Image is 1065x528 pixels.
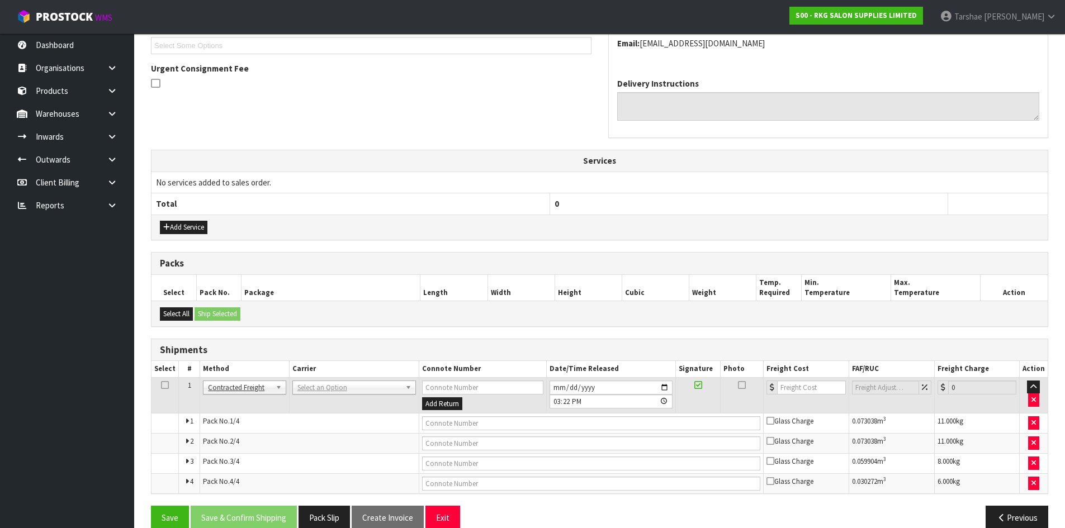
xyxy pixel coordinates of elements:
a: S00 - RKG SALON SUPPLIES LIMITED [789,7,923,25]
th: Min. Temperature [801,275,891,301]
input: Connote Number [422,380,543,394]
span: 4/4 [230,477,239,486]
input: Connote Number [422,456,761,470]
address: 027-229-1069 [EMAIL_ADDRESS][DOMAIN_NAME] [617,25,1040,49]
input: Freight Cost [777,380,845,394]
span: 0.030272 [852,477,877,486]
sup: 3 [883,435,886,443]
button: Ship Selected [195,307,240,321]
sup: 3 [883,475,886,483]
td: kg [934,454,1019,474]
td: m [849,474,934,494]
th: Carrier [289,361,419,377]
span: 1 [188,380,191,390]
th: Package [241,275,420,301]
label: Delivery Instructions [617,78,699,89]
th: Pack No. [196,275,241,301]
h3: Shipments [160,345,1039,355]
th: Length [420,275,487,301]
th: # [179,361,200,377]
strong: email [617,38,640,49]
th: Photo [720,361,764,377]
span: 0.073038 [852,416,877,426]
img: cube-alt.png [17,9,31,23]
td: Pack No. [200,454,419,474]
span: 8.000 [938,456,953,466]
td: Pack No. [200,474,419,494]
th: Action [981,275,1048,301]
td: m [849,413,934,434]
span: 11.000 [938,436,956,446]
th: Height [555,275,622,301]
td: Pack No. [200,413,419,434]
span: 0.073038 [852,436,877,446]
span: Select an Option [297,381,401,394]
td: kg [934,413,1019,434]
input: Freight Charge [948,380,1016,394]
button: Add Return [422,397,462,411]
span: Glass Charge [766,456,813,466]
label: Urgent Consignment Fee [151,63,249,74]
button: Select All [160,307,193,321]
sup: 3 [883,415,886,422]
span: 0 [555,198,559,209]
th: Select [152,361,179,377]
th: Date/Time Released [546,361,676,377]
span: 1 [190,416,193,426]
td: Pack No. [200,434,419,454]
sup: 3 [883,455,886,463]
small: WMS [95,12,112,23]
span: Glass Charge [766,477,813,486]
span: 3/4 [230,456,239,466]
th: Services [152,150,1048,172]
th: Width [487,275,555,301]
span: 2/4 [230,436,239,446]
span: Glass Charge [766,436,813,446]
th: Method [200,361,289,377]
td: kg [934,434,1019,454]
span: 4 [190,477,193,486]
th: Freight Cost [764,361,849,377]
td: m [849,434,934,454]
span: 2 [190,436,193,446]
span: 3 [190,456,193,466]
span: 6.000 [938,477,953,486]
span: 1/4 [230,416,239,426]
th: Cubic [622,275,689,301]
span: 0.059904 [852,456,877,466]
span: ProStock [36,9,93,24]
th: Max. Temperature [891,275,980,301]
th: Freight Charge [934,361,1019,377]
button: Add Service [160,221,207,234]
strong: S00 - RKG SALON SUPPLIES LIMITED [796,11,917,20]
span: [PERSON_NAME] [984,11,1044,22]
input: Connote Number [422,477,761,491]
td: m [849,454,934,474]
input: Freight Adjustment [852,380,919,394]
span: Tarshae [954,11,982,22]
th: Action [1019,361,1048,377]
span: Glass Charge [766,416,813,426]
span: 11.000 [938,416,956,426]
th: Signature [676,361,720,377]
th: Select [152,275,196,301]
td: kg [934,474,1019,494]
th: Weight [689,275,756,301]
th: Total [152,193,550,215]
th: Temp. Required [756,275,801,301]
span: Contracted Freight [208,381,271,394]
th: Connote Number [419,361,546,377]
input: Connote Number [422,436,761,450]
input: Connote Number [422,416,761,430]
h3: Packs [160,258,1039,269]
th: FAF/RUC [849,361,934,377]
td: No services added to sales order. [152,172,1048,193]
